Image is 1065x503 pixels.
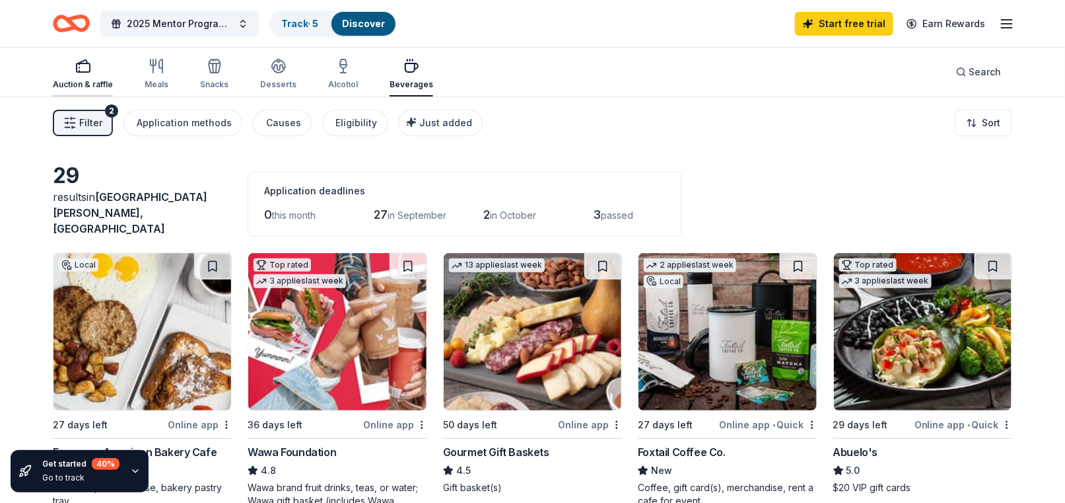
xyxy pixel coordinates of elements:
div: Application deadlines [264,183,666,199]
div: Get started [42,458,120,470]
span: Just added [419,117,472,128]
span: • [967,420,970,430]
div: 40 % [92,458,120,470]
a: Start free trial [795,12,893,36]
div: Application methods [137,115,232,131]
button: 2025 Mentor Program Kickoff [100,11,259,37]
img: Image for Wawa Foundation [248,253,426,410]
img: Image for Foxtail Coffee Co. [638,253,816,410]
div: $20 VIP gift cards [833,481,1012,494]
button: Filter2 [53,110,113,136]
span: 0 [264,208,272,221]
div: Abuelo's [833,444,878,460]
div: results [53,189,232,237]
span: in [53,190,207,235]
button: Alcohol [328,53,358,97]
div: Online app Quick [720,416,817,433]
a: Discover [342,18,385,29]
div: Wawa Foundation [248,444,336,460]
div: Local [59,258,98,272]
a: Image for Abuelo's Top rated3 applieslast week29 days leftOnline app•QuickAbuelo's5.0$20 VIP gift... [833,252,1012,494]
button: Search [945,59,1012,85]
button: Track· 5Discover [269,11,397,37]
span: Filter [79,115,102,131]
div: Meals [145,79,168,90]
div: Gift basket(s) [443,481,622,494]
div: Snacks [200,79,228,90]
span: passed [601,210,633,221]
img: Image for Gourmet Gift Baskets [444,253,621,410]
div: Desserts [260,79,296,90]
div: Go to track [42,473,120,483]
span: • [773,420,775,430]
div: 29 days left [833,417,888,433]
div: 50 days left [443,417,497,433]
div: 36 days left [248,417,302,433]
span: [GEOGRAPHIC_DATA][PERSON_NAME], [GEOGRAPHIC_DATA] [53,190,207,235]
img: Image for European American Bakery Cafe [53,253,231,410]
div: Auction & raffle [53,79,113,90]
div: 3 applies last week [254,274,346,288]
div: 3 applies last week [839,274,932,288]
button: Just added [398,110,483,136]
div: Top rated [839,258,897,272]
button: Causes [253,110,312,136]
button: Eligibility [322,110,388,136]
button: Beverages [390,53,433,97]
button: Application methods [123,110,242,136]
div: Online app Quick [914,416,1012,433]
a: Track· 5 [281,18,318,29]
span: 5.0 [846,463,860,479]
span: in October [490,210,536,221]
div: 27 days left [638,417,693,433]
div: Foxtail Coffee Co. [638,444,726,460]
div: Gourmet Gift Baskets [443,444,549,460]
div: 13 applies last week [449,258,545,272]
span: Search [969,64,1002,80]
span: this month [272,210,316,221]
div: 2 applies last week [644,258,736,272]
img: Image for Abuelo's [834,253,1012,410]
a: Image for Gourmet Gift Baskets13 applieslast week50 days leftOnline appGourmet Gift Baskets4.5Gif... [443,252,622,494]
div: Online app [558,416,622,433]
div: Alcohol [328,79,358,90]
div: Eligibility [335,115,377,131]
span: 2025 Mentor Program Kickoff [127,16,232,32]
button: Auction & raffle [53,53,113,97]
div: Beverages [390,79,433,90]
div: 2 [105,104,118,118]
span: Sort [982,115,1001,131]
a: Earn Rewards [899,12,994,36]
button: Sort [955,110,1012,136]
div: Local [644,275,683,288]
div: Online app [168,416,232,433]
span: 4.5 [456,463,471,479]
a: Home [53,8,90,39]
span: 2 [483,208,490,221]
div: Causes [266,115,301,131]
span: in September [388,210,446,221]
span: 27 [374,208,388,221]
button: Meals [145,53,168,97]
div: Top rated [254,258,311,272]
span: 3 [593,208,601,221]
span: New [651,463,672,479]
span: 4.8 [261,463,276,479]
button: Snacks [200,53,228,97]
div: 29 [53,163,232,189]
button: Desserts [260,53,296,97]
div: 27 days left [53,417,108,433]
div: Online app [363,416,427,433]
